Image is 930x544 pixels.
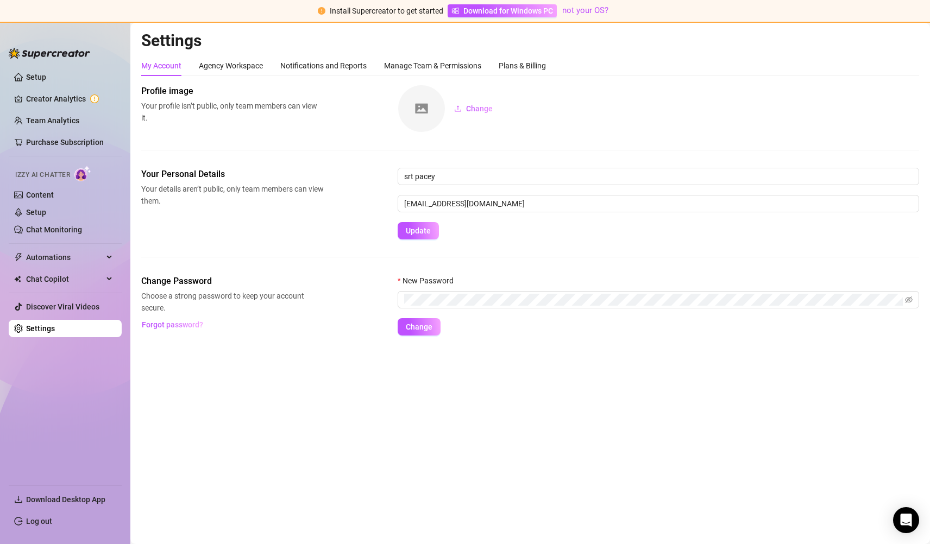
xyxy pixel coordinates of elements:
[15,170,70,180] span: Izzy AI Chatter
[466,104,493,113] span: Change
[141,290,324,314] span: Choose a strong password to keep your account secure.
[398,168,919,185] input: Enter name
[406,226,431,235] span: Update
[445,100,501,117] button: Change
[26,517,52,526] a: Log out
[9,48,90,59] img: logo-BBDzfeDw.svg
[905,296,913,303] span: eye-invisible
[141,85,324,98] span: Profile image
[404,294,903,306] input: New Password
[26,324,55,333] a: Settings
[14,253,23,262] span: thunderbolt
[14,495,23,504] span: download
[26,302,99,311] a: Discover Viral Videos
[384,60,481,72] div: Manage Team & Permissions
[398,222,439,239] button: Update
[280,60,367,72] div: Notifications and Reports
[562,5,608,15] a: not your OS?
[406,322,432,331] span: Change
[330,7,443,15] span: Install Supercreator to get started
[141,30,919,51] h2: Settings
[26,270,103,288] span: Chat Copilot
[199,60,263,72] div: Agency Workspace
[141,100,324,124] span: Your profile isn’t public, only team members can view it.
[14,275,21,283] img: Chat Copilot
[463,5,553,17] span: Download for Windows PC
[499,60,546,72] div: Plans & Billing
[26,116,79,125] a: Team Analytics
[451,7,459,15] span: windows
[398,275,461,287] label: New Password
[74,166,91,181] img: AI Chatter
[141,183,324,207] span: Your details aren’t public, only team members can view them.
[26,495,105,504] span: Download Desktop App
[26,73,46,81] a: Setup
[448,4,557,17] a: Download for Windows PC
[141,316,203,333] button: Forgot password?
[26,208,46,217] a: Setup
[141,60,181,72] div: My Account
[398,195,919,212] input: Enter new email
[26,134,113,151] a: Purchase Subscription
[142,320,203,329] span: Forgot password?
[454,105,462,112] span: upload
[26,225,82,234] a: Chat Monitoring
[141,168,324,181] span: Your Personal Details
[141,275,324,288] span: Change Password
[26,191,54,199] a: Content
[398,318,441,336] button: Change
[26,249,103,266] span: Automations
[398,85,445,132] img: square-placeholder.png
[893,507,919,533] div: Open Intercom Messenger
[26,90,113,107] a: Creator Analytics exclamation-circle
[318,7,325,15] span: exclamation-circle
